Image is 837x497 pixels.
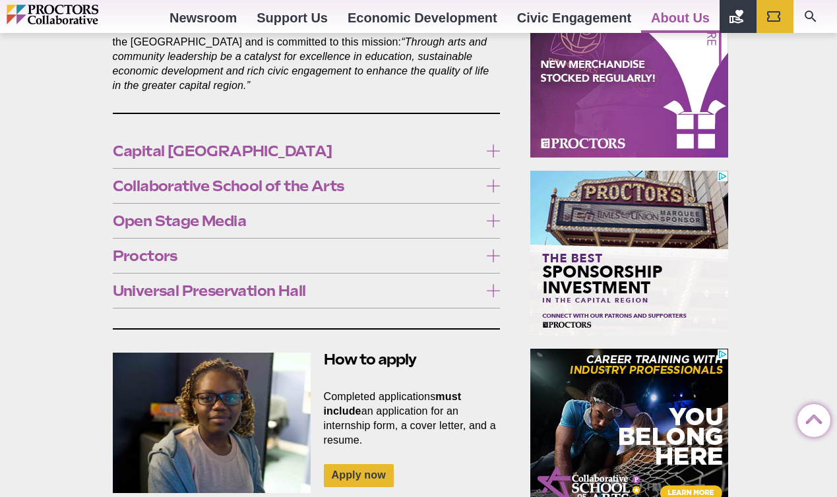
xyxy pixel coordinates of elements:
span: Collaborative School of the Arts [113,179,480,193]
p: Proctors Collaborative encompasses the premier performance destinations for the [GEOGRAPHIC_DATA]... [113,20,501,93]
iframe: Advertisement [530,171,728,336]
a: Back to Top [797,405,824,431]
a: Apply now [324,464,394,487]
span: Proctors [113,248,480,263]
span: Capital [GEOGRAPHIC_DATA] [113,144,480,158]
span: Open Stage Media [113,214,480,228]
h2: How to apply [113,349,501,370]
img: Proctors logo [7,5,155,24]
span: Universal Preservation Hall [113,283,480,298]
